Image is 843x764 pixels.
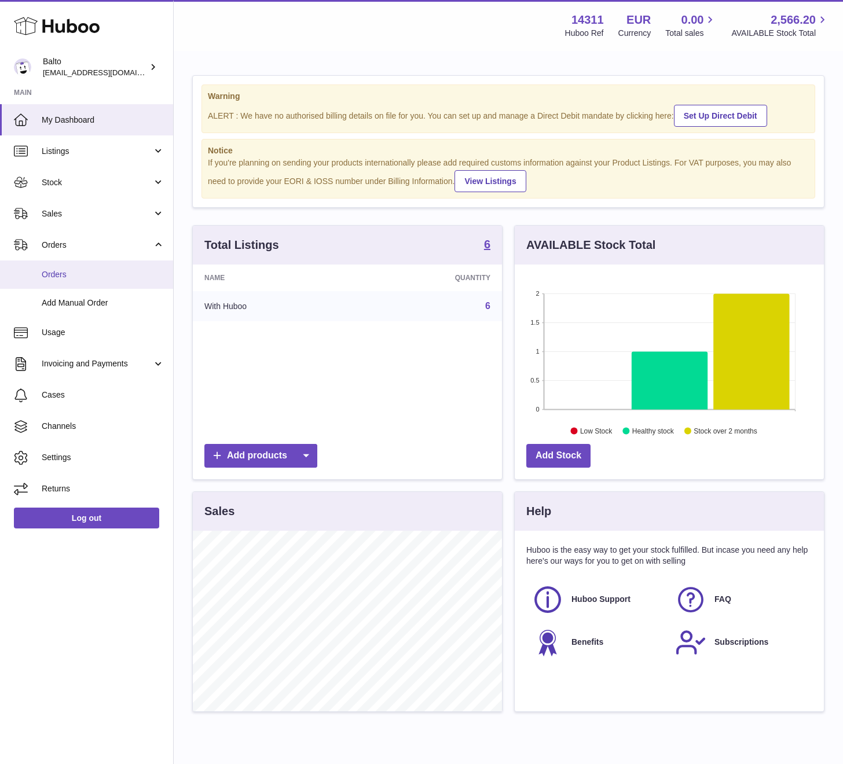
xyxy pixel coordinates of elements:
[42,146,152,157] span: Listings
[530,377,539,384] text: 0.5
[42,327,164,338] span: Usage
[632,427,675,435] text: Healthy stock
[731,28,829,39] span: AVAILABLE Stock Total
[526,237,655,253] h3: AVAILABLE Stock Total
[526,545,812,567] p: Huboo is the easy way to get your stock fulfilled. But incase you need any help here's our ways f...
[42,390,164,401] span: Cases
[208,103,809,127] div: ALERT : We have no authorised billing details on file for you. You can set up and manage a Direct...
[665,28,717,39] span: Total sales
[204,237,279,253] h3: Total Listings
[204,444,317,468] a: Add products
[43,56,147,78] div: Balto
[42,452,164,463] span: Settings
[571,637,603,648] span: Benefits
[42,358,152,369] span: Invoicing and Payments
[42,115,164,126] span: My Dashboard
[14,508,159,528] a: Log out
[536,348,539,355] text: 1
[694,427,757,435] text: Stock over 2 months
[580,427,613,435] text: Low Stock
[714,594,731,605] span: FAQ
[665,12,717,39] a: 0.00 Total sales
[208,145,809,156] strong: Notice
[208,157,809,192] div: If you're planning on sending your products internationally please add required customs informati...
[536,406,539,413] text: 0
[356,265,502,291] th: Quantity
[530,319,539,326] text: 1.5
[571,12,604,28] strong: 14311
[42,208,152,219] span: Sales
[484,238,490,252] a: 6
[43,68,170,77] span: [EMAIL_ADDRESS][DOMAIN_NAME]
[532,627,664,658] a: Benefits
[714,637,768,648] span: Subscriptions
[42,297,164,308] span: Add Manual Order
[536,290,539,297] text: 2
[771,12,816,28] span: 2,566.20
[526,444,591,468] a: Add Stock
[485,301,490,311] a: 6
[455,170,526,192] a: View Listings
[42,240,152,251] span: Orders
[526,504,551,519] h3: Help
[675,627,807,658] a: Subscriptions
[42,421,164,432] span: Channels
[626,12,651,28] strong: EUR
[681,12,704,28] span: 0.00
[565,28,604,39] div: Huboo Ref
[484,238,490,250] strong: 6
[618,28,651,39] div: Currency
[674,105,767,127] a: Set Up Direct Debit
[532,584,664,615] a: Huboo Support
[42,483,164,494] span: Returns
[42,177,152,188] span: Stock
[208,91,809,102] strong: Warning
[204,504,234,519] h3: Sales
[193,265,356,291] th: Name
[675,584,807,615] a: FAQ
[571,594,631,605] span: Huboo Support
[42,269,164,280] span: Orders
[731,12,829,39] a: 2,566.20 AVAILABLE Stock Total
[193,291,356,321] td: With Huboo
[14,58,31,76] img: calexander@softion.consulting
